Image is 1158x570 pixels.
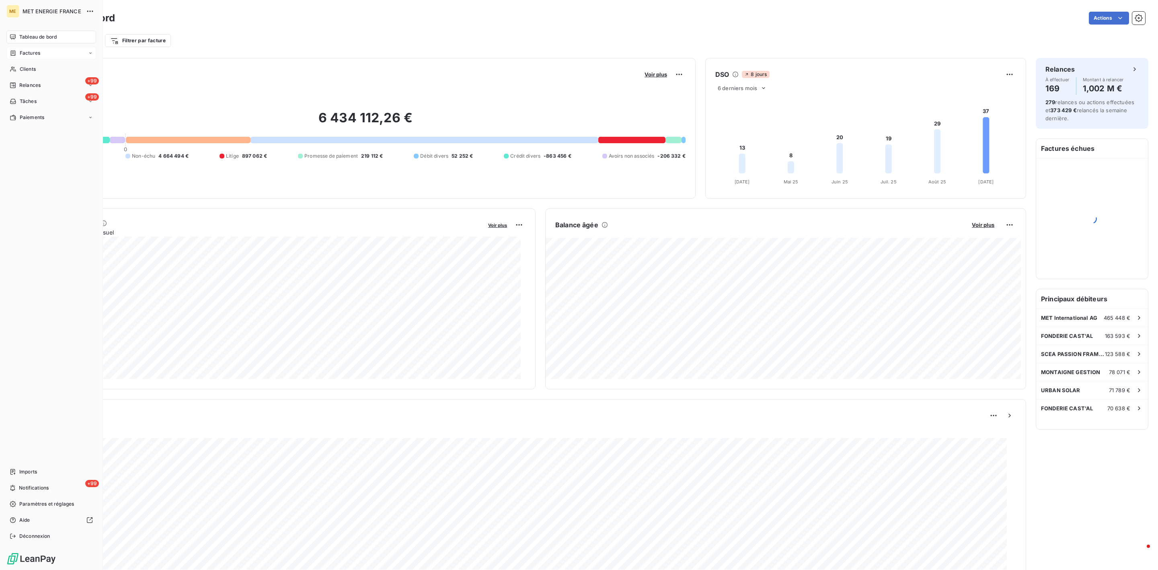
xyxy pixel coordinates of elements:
[1089,12,1129,25] button: Actions
[1045,77,1070,82] span: À effectuer
[132,152,155,160] span: Non-échu
[1041,333,1093,339] span: FONDERIE CAST'AL
[45,110,686,134] h2: 6 434 112,26 €
[1107,405,1130,412] span: 70 638 €
[1045,99,1055,105] span: 279
[1045,99,1134,121] span: relances ou actions effectuées et relancés la semaine dernière.
[20,66,36,73] span: Clients
[928,179,946,185] tspan: Août 25
[242,152,267,160] span: 897 062 €
[488,222,507,228] span: Voir plus
[304,152,358,160] span: Promesse de paiement
[1036,289,1148,309] h6: Principaux débiteurs
[1131,543,1150,562] iframe: Intercom live chat
[1083,77,1124,82] span: Montant à relancer
[742,71,769,78] span: 8 jours
[19,33,57,41] span: Tableau de bord
[715,70,729,79] h6: DSO
[19,484,49,492] span: Notifications
[1041,387,1080,393] span: URBAN SOLAR
[1045,82,1070,95] h4: 169
[784,179,799,185] tspan: Mai 25
[1045,64,1075,74] h6: Relances
[1041,315,1097,321] span: MET International AG
[1050,107,1076,113] span: 373 429 €
[1083,82,1124,95] h4: 1,002 M €
[6,5,19,18] div: ME
[226,152,239,160] span: Litige
[124,146,127,152] span: 0
[972,222,994,228] span: Voir plus
[657,152,686,160] span: -206 332 €
[20,98,37,105] span: Tâches
[105,34,171,47] button: Filtrer par facture
[609,152,655,160] span: Avoirs non associés
[1109,387,1130,393] span: 71 789 €
[20,49,40,57] span: Factures
[20,114,44,121] span: Paiements
[1105,351,1130,357] span: 123 588 €
[19,500,74,508] span: Paramètres et réglages
[642,71,669,78] button: Voir plus
[510,152,540,160] span: Crédit divers
[1036,139,1148,158] h6: Factures échues
[19,82,41,89] span: Relances
[158,152,189,160] span: 4 664 494 €
[555,220,598,230] h6: Balance âgée
[19,516,30,524] span: Aide
[486,221,509,228] button: Voir plus
[1041,351,1105,357] span: SCEA PASSION FRAMBOISES
[85,77,99,84] span: +99
[23,8,81,14] span: MET ENERGIE FRANCE
[452,152,473,160] span: 52 252 €
[969,221,997,228] button: Voir plus
[718,85,757,91] span: 6 derniers mois
[1104,315,1130,321] span: 465 448 €
[19,468,37,475] span: Imports
[1109,369,1130,375] span: 78 071 €
[1041,369,1101,375] span: MONTAIGNE GESTION
[544,152,571,160] span: -863 456 €
[645,71,667,78] span: Voir plus
[6,552,56,565] img: Logo LeanPay
[361,152,383,160] span: 219 112 €
[1105,333,1130,339] span: 163 593 €
[45,228,482,237] span: Chiffre d'affaires mensuel
[881,179,897,185] tspan: Juil. 25
[6,514,96,527] a: Aide
[978,179,994,185] tspan: [DATE]
[420,152,448,160] span: Débit divers
[735,179,750,185] tspan: [DATE]
[832,179,848,185] tspan: Juin 25
[1041,405,1093,412] span: FONDERIE CAST'AL
[85,93,99,101] span: +99
[85,480,99,487] span: +99
[19,533,50,540] span: Déconnexion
